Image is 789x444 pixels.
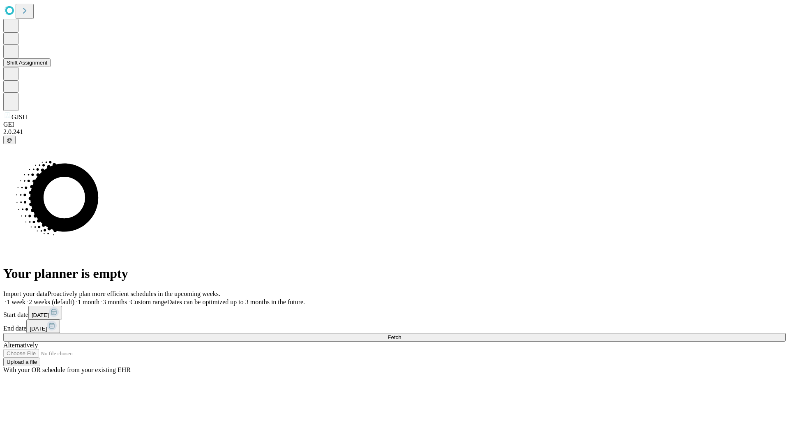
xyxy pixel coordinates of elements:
[3,333,786,342] button: Fetch
[48,290,220,297] span: Proactively plan more efficient schedules in the upcoming weeks.
[388,334,401,340] span: Fetch
[32,312,49,318] span: [DATE]
[130,298,167,305] span: Custom range
[167,298,305,305] span: Dates can be optimized up to 3 months in the future.
[3,266,786,281] h1: Your planner is empty
[78,298,99,305] span: 1 month
[3,342,38,349] span: Alternatively
[7,298,25,305] span: 1 week
[3,366,131,373] span: With your OR schedule from your existing EHR
[26,319,60,333] button: [DATE]
[3,290,48,297] span: Import your data
[7,137,12,143] span: @
[28,306,62,319] button: [DATE]
[3,136,16,144] button: @
[3,121,786,128] div: GEI
[3,306,786,319] div: Start date
[30,326,47,332] span: [DATE]
[3,319,786,333] div: End date
[3,58,51,67] button: Shift Assignment
[103,298,127,305] span: 3 months
[3,128,786,136] div: 2.0.241
[29,298,74,305] span: 2 weeks (default)
[12,113,27,120] span: GJSH
[3,358,40,366] button: Upload a file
